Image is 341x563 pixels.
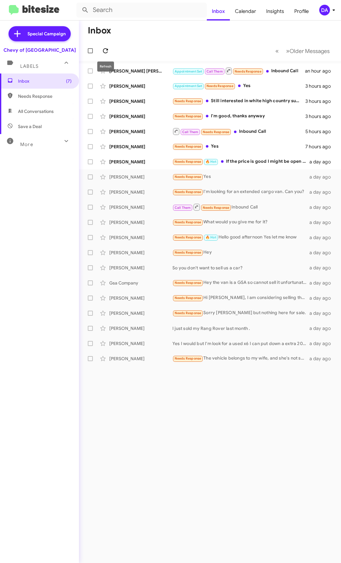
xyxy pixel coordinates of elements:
[261,2,289,21] a: Insights
[109,340,172,347] div: [PERSON_NAME]
[109,144,172,150] div: [PERSON_NAME]
[172,82,305,90] div: Yes
[175,250,201,255] span: Needs Response
[309,310,336,316] div: a day ago
[175,114,201,118] span: Needs Response
[282,44,333,57] button: Next
[109,159,172,165] div: [PERSON_NAME]
[272,44,333,57] nav: Page navigation example
[175,175,201,179] span: Needs Response
[109,310,172,316] div: [PERSON_NAME]
[175,99,201,103] span: Needs Response
[309,295,336,301] div: a day ago
[109,280,172,286] div: Gsa Company
[289,2,314,21] a: Profile
[109,98,172,104] div: [PERSON_NAME]
[206,84,233,88] span: Needs Response
[275,47,279,55] span: «
[172,113,305,120] div: I'm good, thanks anyway
[175,84,202,88] span: Appointment Set
[109,325,172,331] div: [PERSON_NAME]
[175,190,201,194] span: Needs Response
[309,249,336,256] div: a day ago
[18,78,72,84] span: Inbox
[172,203,309,211] div: Inbound Call
[109,295,172,301] div: [PERSON_NAME]
[109,113,172,120] div: [PERSON_NAME]
[175,281,201,285] span: Needs Response
[305,113,336,120] div: 3 hours ago
[18,123,42,130] span: Save a Deal
[109,355,172,362] div: [PERSON_NAME]
[172,294,309,302] div: Hi [PERSON_NAME], I am considering selling the Traverse within the next 9months. What would be th...
[175,235,201,239] span: Needs Response
[309,265,336,271] div: a day ago
[305,68,336,74] div: an hour ago
[172,325,309,331] div: I just sold my Rang Rover last month .
[175,296,201,300] span: Needs Response
[109,68,172,74] div: [PERSON_NAME] [PERSON_NAME]
[230,2,261,21] span: Calendar
[203,130,230,134] span: Needs Response
[3,47,76,53] div: Chevy of [GEOGRAPHIC_DATA]
[172,355,309,362] div: The vehicle belongs to my wife, and she's not sure if she wants to. What would be the offer?
[207,2,230,21] a: Inbox
[309,340,336,347] div: a day ago
[175,69,202,73] span: Appointment Set
[309,159,336,165] div: a day ago
[309,234,336,241] div: a day ago
[172,309,309,317] div: Sorry [PERSON_NAME] but nothing here for sale.
[172,265,309,271] div: So you don't want to sell us a car?
[109,128,172,135] div: [PERSON_NAME]
[309,219,336,226] div: a day ago
[309,325,336,331] div: a day ago
[18,93,72,99] span: Needs Response
[20,63,39,69] span: Labels
[175,311,201,315] span: Needs Response
[109,219,172,226] div: [PERSON_NAME]
[305,83,336,89] div: 3 hours ago
[305,128,336,135] div: 5 hours ago
[172,234,309,241] div: Hello good afternoon Yes let me know
[286,47,290,55] span: »
[109,174,172,180] div: [PERSON_NAME]
[27,31,66,37] span: Special Campaign
[109,265,172,271] div: [PERSON_NAME]
[20,142,33,147] span: More
[172,249,309,256] div: Hey
[309,189,336,195] div: a day ago
[203,206,230,210] span: Needs Response
[66,78,72,84] span: (7)
[109,204,172,210] div: [PERSON_NAME]
[206,69,223,73] span: Call Them
[109,83,172,89] div: [PERSON_NAME]
[206,160,216,164] span: 🔥 Hot
[290,48,330,55] span: Older Messages
[305,144,336,150] div: 7 hours ago
[109,189,172,195] div: [PERSON_NAME]
[175,160,201,164] span: Needs Response
[305,98,336,104] div: 3 hours ago
[97,62,114,72] div: Refresh
[235,69,261,73] span: Needs Response
[175,356,201,361] span: Needs Response
[172,158,309,165] div: If the price is good I might be open to it.
[172,219,309,226] div: What would you give me for it?
[175,206,191,210] span: Call Them
[272,44,283,57] button: Previous
[182,130,199,134] span: Call Them
[175,144,201,149] span: Needs Response
[172,143,305,150] div: Yes
[309,355,336,362] div: a day ago
[76,3,207,18] input: Search
[206,235,216,239] span: 🔥 Hot
[172,173,309,180] div: Yes
[172,188,309,196] div: I'm looking for an extended cargo van. Can you?
[109,249,172,256] div: [PERSON_NAME]
[309,280,336,286] div: a day ago
[9,26,71,41] a: Special Campaign
[309,204,336,210] div: a day ago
